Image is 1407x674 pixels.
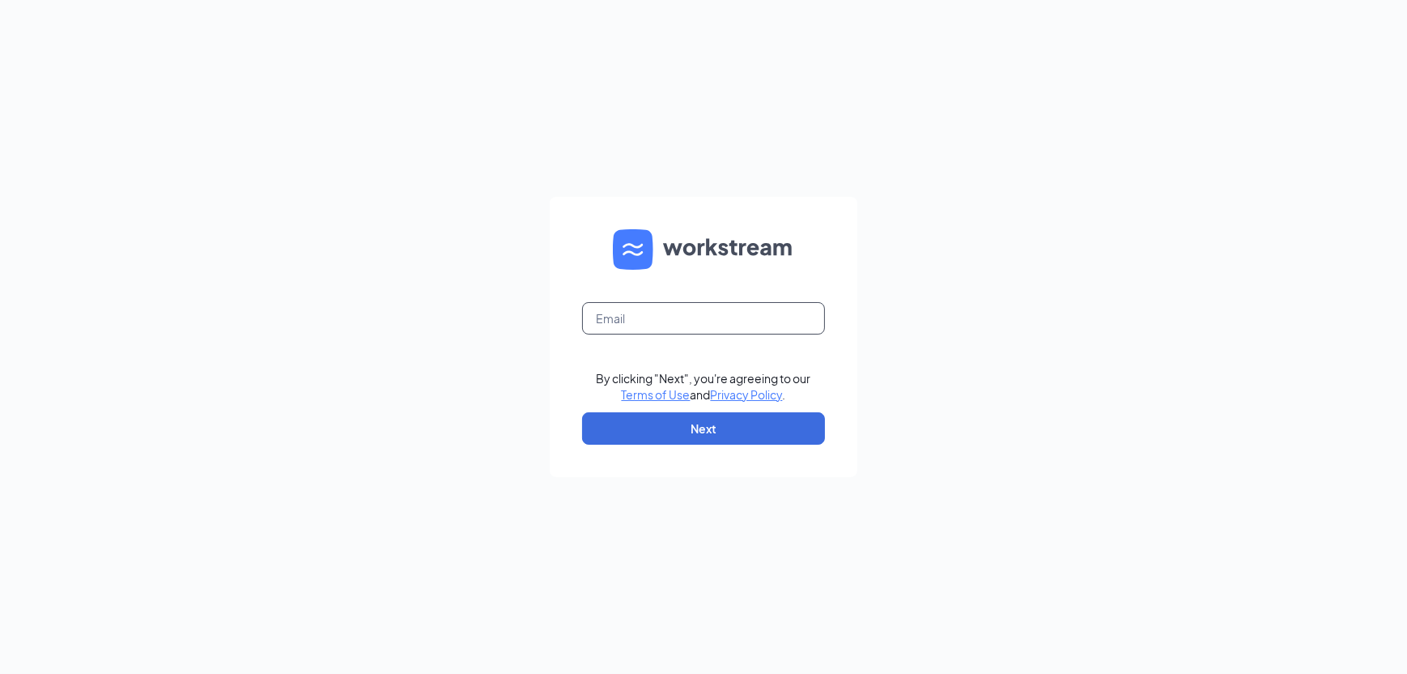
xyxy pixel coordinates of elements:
[582,302,825,335] input: Email
[622,387,691,402] a: Terms of Use
[613,229,794,270] img: WS logo and Workstream text
[582,412,825,445] button: Next
[711,387,783,402] a: Privacy Policy
[597,370,811,403] div: By clicking "Next", you're agreeing to our and .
